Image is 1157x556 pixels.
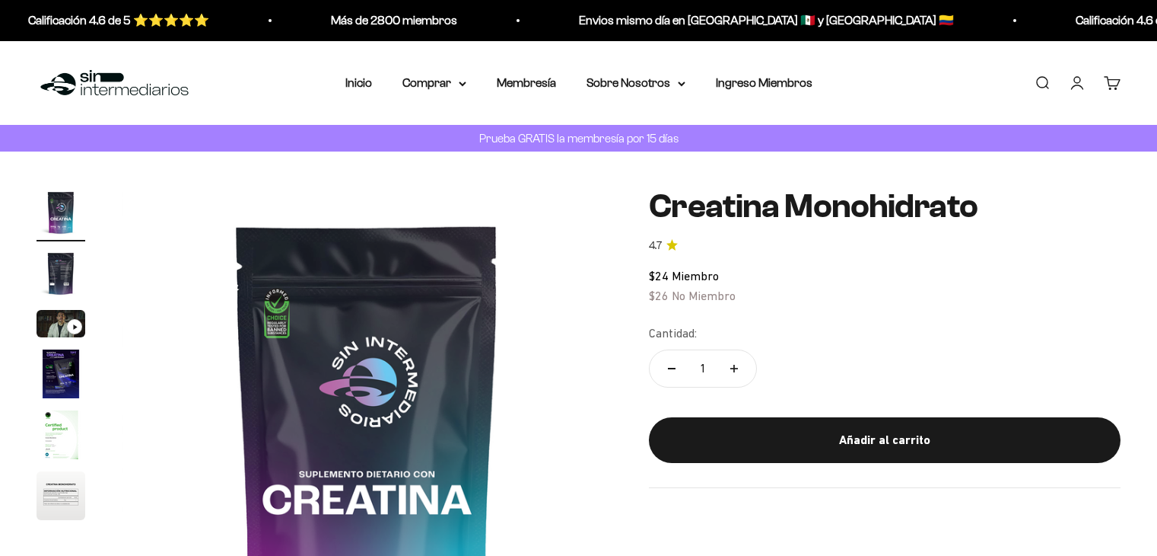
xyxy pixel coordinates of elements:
[649,238,662,254] span: 4.7
[716,76,812,89] a: Ingreso Miembros
[649,238,1120,254] a: 4.74.7 de 5.0 estrellas
[37,188,85,241] button: Ir al artículo 1
[672,269,719,283] span: Miembro
[37,411,85,459] img: Creatina Monohidrato
[332,11,707,30] p: Envios mismo día en [GEOGRAPHIC_DATA] 🇲🇽 y [GEOGRAPHIC_DATA] 🇨🇴
[828,11,1009,30] p: Calificación 4.6 de 5 ⭐️⭐️⭐️⭐️⭐️
[37,249,85,302] button: Ir al artículo 2
[649,324,697,344] label: Cantidad:
[679,430,1090,450] div: Añadir al carrito
[37,471,85,520] img: Creatina Monohidrato
[712,350,756,387] button: Aumentar cantidad
[649,289,669,302] span: $26
[586,73,685,93] summary: Sobre Nosotros
[37,471,85,525] button: Ir al artículo 6
[475,129,682,148] p: Prueba GRATIS la membresía por 15 días
[37,350,85,403] button: Ir al artículo 4
[37,249,85,298] img: Creatina Monohidrato
[649,417,1120,463] button: Añadir al carrito
[650,350,694,387] button: Reducir cantidad
[37,188,85,237] img: Creatina Monohidrato
[37,350,85,398] img: Creatina Monohidrato
[649,269,669,283] span: $24
[672,289,736,302] span: No Miembro
[37,310,85,342] button: Ir al artículo 3
[649,188,1120,225] h1: Creatina Monohidrato
[402,73,466,93] summary: Comprar
[497,76,556,89] a: Membresía
[345,76,372,89] a: Inicio
[84,11,210,30] p: Más de 2800 miembros
[37,411,85,464] button: Ir al artículo 5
